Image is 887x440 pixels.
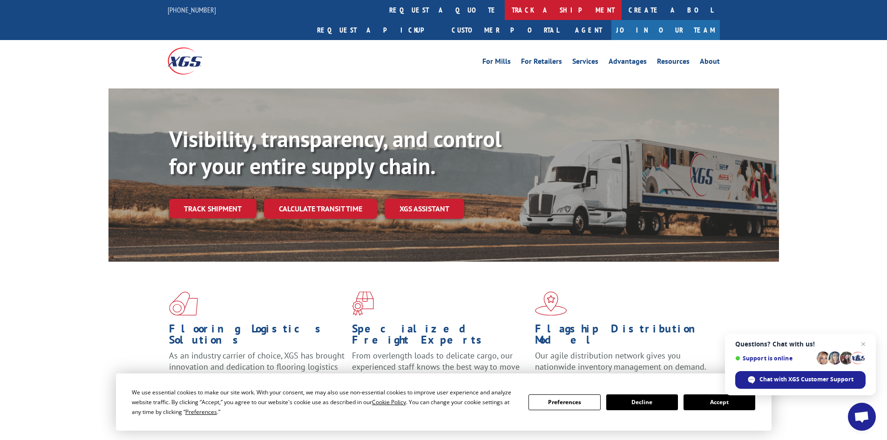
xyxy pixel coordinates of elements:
[169,291,198,316] img: xgs-icon-total-supply-chain-intelligence-red
[352,291,374,316] img: xgs-icon-focused-on-flooring-red
[185,408,217,416] span: Preferences
[264,199,377,219] a: Calculate transit time
[116,373,772,431] div: Cookie Consent Prompt
[132,387,517,417] div: We use essential cookies to make our site work. With your consent, we may also use non-essential ...
[169,124,501,180] b: Visibility, transparency, and control for your entire supply chain.
[352,323,528,350] h1: Specialized Freight Experts
[700,58,720,68] a: About
[858,338,869,350] span: Close chat
[168,5,216,14] a: [PHONE_NUMBER]
[735,340,866,348] span: Questions? Chat with us!
[735,355,813,362] span: Support is online
[385,199,464,219] a: XGS ASSISTANT
[735,371,866,389] div: Chat with XGS Customer Support
[535,323,711,350] h1: Flagship Distribution Model
[566,20,611,40] a: Agent
[611,20,720,40] a: Join Our Team
[657,58,690,68] a: Resources
[310,20,445,40] a: Request a pickup
[445,20,566,40] a: Customer Portal
[169,323,345,350] h1: Flooring Logistics Solutions
[521,58,562,68] a: For Retailers
[535,291,567,316] img: xgs-icon-flagship-distribution-model-red
[169,350,345,383] span: As an industry carrier of choice, XGS has brought innovation and dedication to flooring logistics...
[759,375,853,384] span: Chat with XGS Customer Support
[606,394,678,410] button: Decline
[352,350,528,392] p: From overlength loads to delicate cargo, our experienced staff knows the best way to move your fr...
[169,199,257,218] a: Track shipment
[609,58,647,68] a: Advantages
[482,58,511,68] a: For Mills
[528,394,600,410] button: Preferences
[535,350,706,372] span: Our agile distribution network gives you nationwide inventory management on demand.
[572,58,598,68] a: Services
[684,394,755,410] button: Accept
[848,403,876,431] div: Open chat
[372,398,406,406] span: Cookie Policy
